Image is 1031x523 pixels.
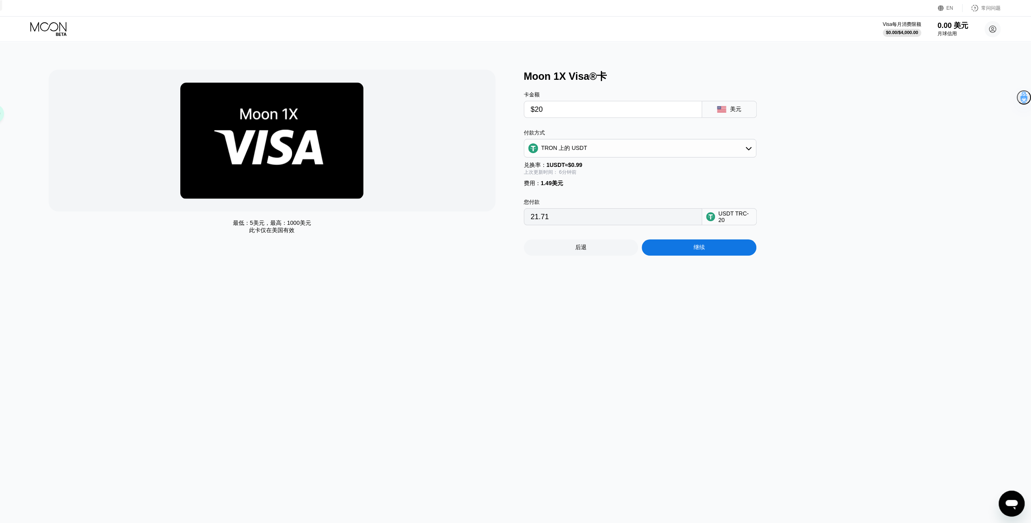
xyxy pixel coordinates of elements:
[287,220,311,226] font: 1000美元
[693,244,704,250] font: 继续
[883,21,921,37] div: Visa每月消费限额$0.00/$4,000.00
[568,162,582,168] font: $0.99
[730,106,741,112] font: 美元
[541,145,587,151] font: TRON 上的 USDT
[565,162,568,168] font: ≈
[575,244,587,250] font: 后退
[946,5,953,11] font: EN
[264,220,287,226] font: ，最高：
[898,30,918,35] font: $4,000.00
[937,21,968,30] font: 0.00 美元
[524,169,558,175] font: 上次更新时间：
[524,239,638,256] div: 后退
[524,162,546,168] font: 兑换率：
[541,180,563,186] font: 1.49美元
[249,227,272,233] font: 此卡仅在
[963,4,1001,12] div: 常问问题
[937,31,957,36] font: 月球信用
[535,180,541,186] font: ：
[549,162,565,168] font: USDT
[524,180,535,186] font: 费用
[524,70,607,82] font: Moon 1X Visa®卡
[897,30,898,35] font: /
[999,491,1025,517] iframe: 启动消息传送窗口的按钮
[559,169,576,175] font: 6分钟前
[642,239,756,256] div: 继续
[524,130,545,136] font: 付款方式
[250,220,265,226] font: 5美元
[524,140,756,156] div: TRON 上的 USDT
[886,30,897,35] font: $0.00
[531,101,695,117] input: 0.00 美元
[524,92,540,98] font: 卡金额
[524,199,540,205] font: 您付款
[233,220,250,226] font: 最低：
[938,4,963,12] div: EN
[718,210,749,223] font: USDT TRC-20
[981,5,1001,11] font: 常问问题
[937,21,968,37] div: 0.00 美元月球信用
[883,21,921,27] font: Visa每月消费限额
[546,162,550,168] font: 1
[272,227,295,233] font: 美国有效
